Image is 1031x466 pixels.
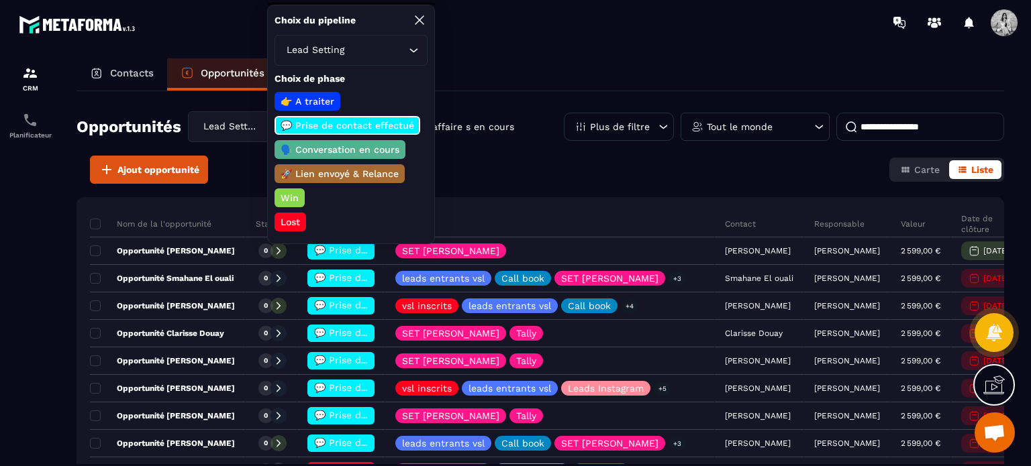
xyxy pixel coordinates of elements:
span: 💬 Prise de contact effectué [314,245,448,255]
p: 2 599,00 € [901,246,940,255]
p: [PERSON_NAME] [814,411,880,420]
p: Tally [516,329,536,338]
p: Call book [568,301,611,310]
div: Search for option [275,35,428,66]
p: Call book [501,274,544,283]
p: vsl inscrits [402,384,452,393]
p: 2 599,00 € [901,274,940,283]
p: 10 affaire s en cours [420,121,514,133]
p: Contact [725,219,756,229]
p: Leads Instagram [568,384,644,393]
p: [PERSON_NAME] [814,356,880,365]
p: Choix de phase [275,72,428,85]
p: Opportunité [PERSON_NAME] [90,383,235,394]
p: Tally [516,411,536,420]
p: 2 599,00 € [901,384,940,393]
p: Win [279,191,301,205]
p: Opportunité Smahane El ouali [90,273,234,284]
a: schedulerschedulerPlanificateur [3,102,57,149]
p: 0 [264,411,268,420]
input: Search for option [347,43,405,58]
p: [PERSON_NAME] [814,274,880,283]
p: leads entrants vsl [469,301,551,310]
p: Lost [279,215,302,229]
span: 💬 Prise de contact effectué [314,300,448,310]
p: Opportunités [201,67,264,79]
p: Opportunité [PERSON_NAME] [90,410,235,421]
p: Tout le monde [707,122,773,131]
a: Contacts [77,58,167,91]
span: Lead Setting [200,119,260,134]
p: +5 [654,382,671,396]
span: 💬 Prise de contact effectué [314,272,448,283]
p: Call book [501,439,544,448]
p: Opportunité [PERSON_NAME] [90,438,235,449]
p: 2 599,00 € [901,411,940,420]
p: 2 599,00 € [901,439,940,448]
span: 💬 Prise de contact effectué [314,327,448,338]
p: CRM [3,84,57,92]
span: Liste [971,164,993,175]
p: Opportunité [PERSON_NAME] [90,355,235,366]
div: Search for option [188,111,329,142]
p: SET [PERSON_NAME] [402,329,499,338]
p: 0 [264,274,268,283]
p: leads entrants vsl [469,384,551,393]
p: 👉 A traiter [279,95,336,108]
p: Nom de la l'opportunité [90,219,211,229]
img: logo [19,12,140,37]
p: Statut [256,219,281,229]
span: Carte [914,164,940,175]
p: SET [PERSON_NAME] [402,411,499,420]
p: [PERSON_NAME] [814,439,880,448]
p: 2 599,00 € [901,301,940,310]
p: 0 [264,301,268,310]
p: SET [PERSON_NAME] [561,274,658,283]
button: Ajout opportunité [90,156,208,184]
p: Plus de filtre [590,122,650,131]
p: 2 599,00 € [901,356,940,365]
p: 0 [264,329,268,338]
img: scheduler [22,112,38,128]
p: 2 599,00 € [901,329,940,338]
p: Tally [516,356,536,365]
span: 💬 Prise de contact effectué [314,382,448,393]
span: 💬 Prise de contact effectué [314,410,448,420]
p: Contacts [110,67,154,79]
p: Date de clôture [961,213,1016,235]
p: 0 [264,356,268,365]
span: 💬 Prise de contact effectué [314,437,448,448]
p: +3 [669,436,686,451]
p: [DATE] [983,411,1010,420]
p: leads entrants vsl [402,439,485,448]
p: 🚀 Lien envoyé & Relance [279,167,401,180]
p: vsl inscrits [402,301,452,310]
button: Liste [949,160,1001,179]
p: 🗣️ Conversation en cours [279,143,401,156]
p: [DATE] [983,246,1010,255]
p: Choix du pipeline [275,14,356,27]
p: [DATE] [983,274,1010,283]
p: 0 [264,246,268,255]
p: 💬 Prise de contact effectué [279,119,416,132]
p: Opportunité Clarisse Douay [90,328,224,339]
p: 0 [264,384,268,393]
span: Lead Setting [283,43,347,58]
p: Responsable [814,219,865,229]
p: SET [PERSON_NAME] [402,246,499,255]
input: Search for option [260,119,273,134]
p: Opportunité [PERSON_NAME] [90,245,235,256]
p: [PERSON_NAME] [814,246,880,255]
p: [PERSON_NAME] [814,329,880,338]
a: formationformationCRM [3,55,57,102]
button: Carte [892,160,948,179]
p: [PERSON_NAME] [814,384,880,393]
p: Valeur [901,219,926,229]
h2: Opportunités [77,113,181,140]
p: Planificateur [3,131,57,139]
p: +3 [669,272,686,286]
p: +4 [621,299,638,313]
a: Opportunités [167,58,278,91]
p: SET [PERSON_NAME] [561,439,658,448]
p: Opportunité [PERSON_NAME] [90,300,235,311]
